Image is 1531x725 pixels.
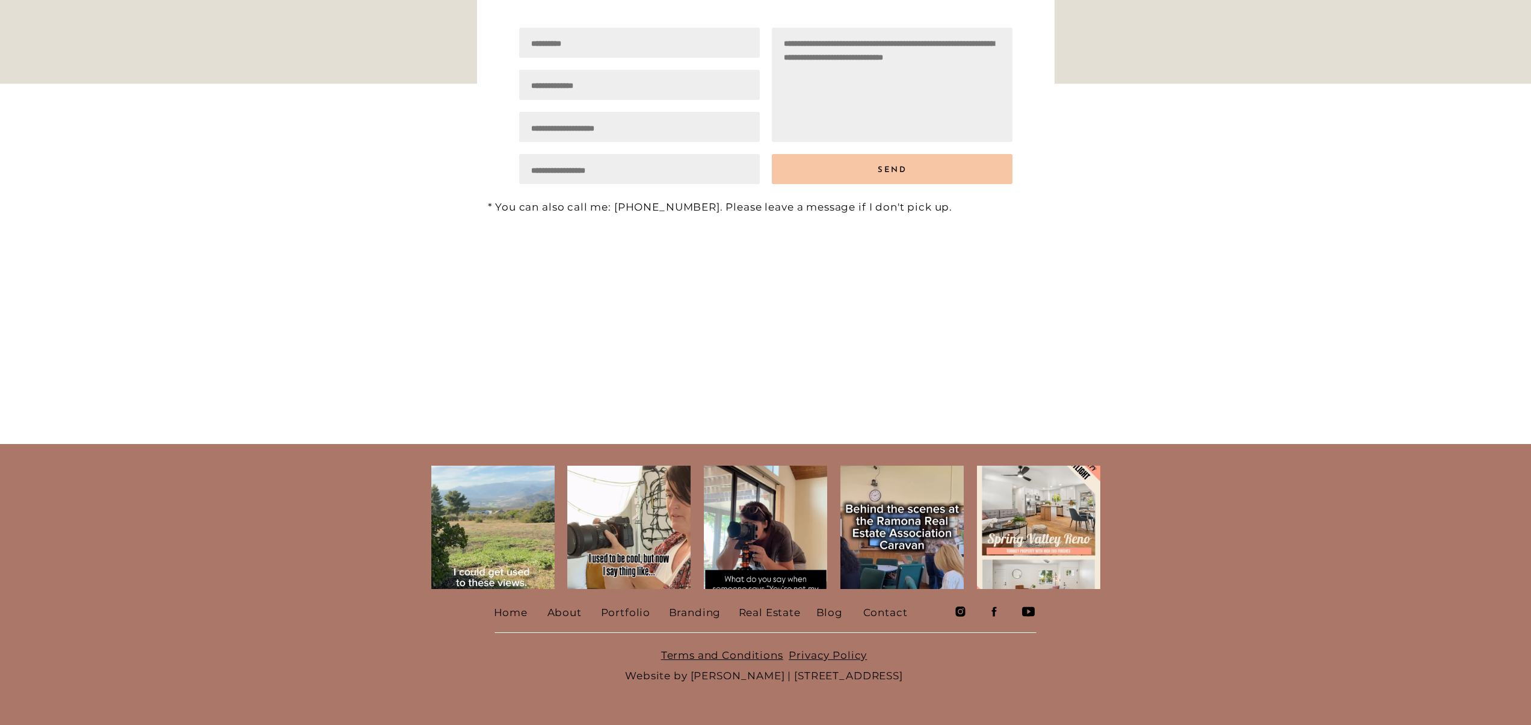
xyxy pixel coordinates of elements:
a: Terms and Conditions [661,649,783,661]
img: “Do you have a budget you’re working with?” “Exposure doesn’t pay the bills” “Oooo look at how th... [567,466,691,589]
a: Real Estate [739,602,805,620]
img: Meg with Closing Photos presented on how choosing the right real estate media can attract more bu... [840,466,964,589]
img: I thoroughly enjoyed photographing this home in Spring Valley that has some fantastic new finishe... [977,466,1100,589]
img: There are so many opportunities for amazing views from properties all over Ramona. All throughout... [431,466,555,589]
a: Home [494,602,529,620]
a: Blog [816,602,844,620]
a: Branding [669,602,722,620]
p: Website by [PERSON_NAME] | [STREET_ADDRESS] [494,645,1035,683]
a: send [774,155,1012,184]
a: Portfolio [601,602,650,620]
p: * You can also call me: [PHONE_NUMBER]. Please leave a message if I don't pick up. [488,197,1047,210]
a: Privacy Policy [789,649,867,661]
a: About [547,602,584,620]
a: Contact [863,602,910,620]
img: I’m learning to have tougher skin and realize that, while I have amazing clients that love to wor... [704,466,827,589]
